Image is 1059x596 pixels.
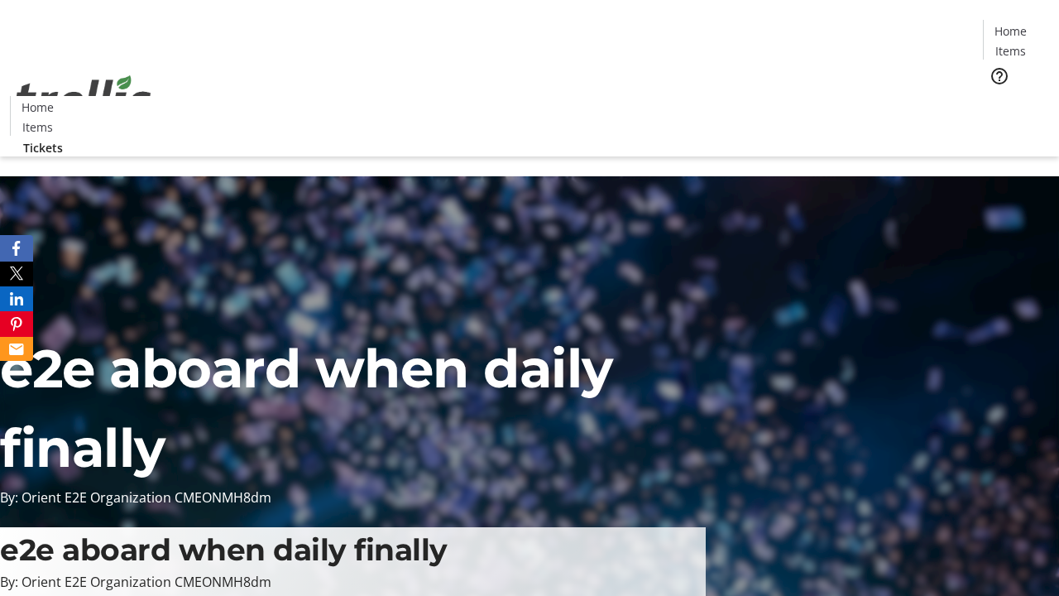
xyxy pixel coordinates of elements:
[983,60,1016,93] button: Help
[984,42,1037,60] a: Items
[11,118,64,136] a: Items
[23,139,63,156] span: Tickets
[996,96,1036,113] span: Tickets
[22,99,54,116] span: Home
[984,22,1037,40] a: Home
[983,96,1049,113] a: Tickets
[10,57,157,140] img: Orient E2E Organization CMEONMH8dm's Logo
[995,42,1026,60] span: Items
[22,118,53,136] span: Items
[10,139,76,156] a: Tickets
[11,99,64,116] a: Home
[994,22,1027,40] span: Home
